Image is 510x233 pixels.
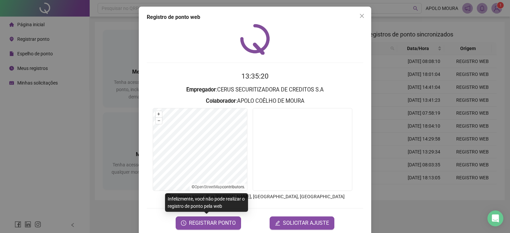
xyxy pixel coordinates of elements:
[186,87,216,93] strong: Empregador
[147,193,363,200] p: Endereço aprox. : Rua [PERSON_NAME], [GEOGRAPHIC_DATA], [GEOGRAPHIC_DATA]
[241,72,269,80] time: 13:35:20
[270,216,334,230] button: editSOLICITAR AJUSTE
[176,216,241,230] button: REGISTRAR PONTO
[359,13,365,19] span: close
[192,185,245,189] li: © contributors.
[156,118,162,124] button: –
[156,111,162,117] button: +
[147,97,363,105] h3: : APOLO COÊLHO DE MOURA
[283,219,329,227] span: SOLICITAR AJUSTE
[189,219,236,227] span: REGISTRAR PONTO
[275,220,280,226] span: edit
[487,210,503,226] div: Open Intercom Messenger
[195,185,222,189] a: OpenStreetMap
[181,220,186,226] span: clock-circle
[147,13,363,21] div: Registro de ponto web
[240,24,270,55] img: QRPoint
[357,11,367,21] button: Close
[206,98,236,104] strong: Colaborador
[147,86,363,94] h3: : CERUS SECURITIZADORA DE CREDITOS S.A
[165,193,248,212] div: Infelizmente, você não pode realizar o registro de ponto pela web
